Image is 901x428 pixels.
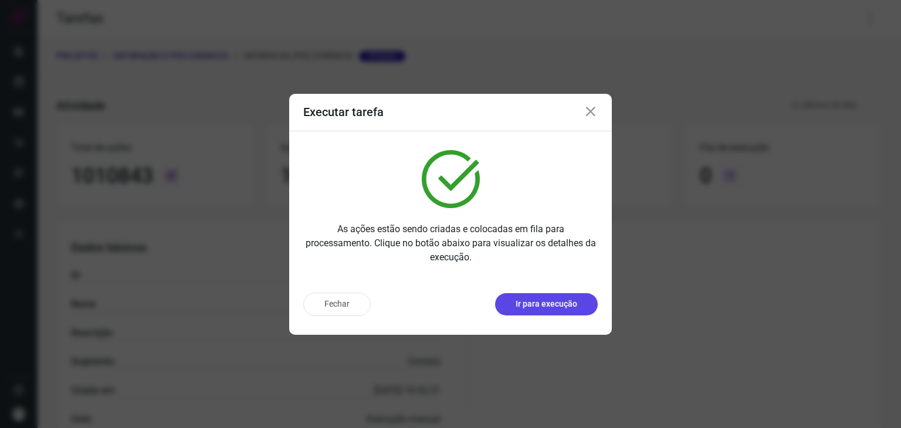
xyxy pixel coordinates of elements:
[516,298,577,310] p: Ir para execução
[303,293,371,316] button: Fechar
[495,293,598,315] button: Ir para execução
[303,105,384,119] h3: Executar tarefa
[303,222,598,264] p: As ações estão sendo criadas e colocadas em fila para processamento. Clique no botão abaixo para ...
[422,150,480,208] img: verified.svg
